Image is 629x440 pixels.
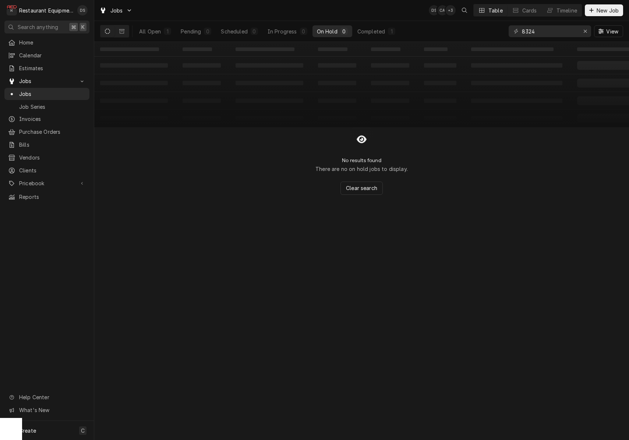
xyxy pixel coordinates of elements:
a: Invoices [4,113,89,125]
span: Jobs [19,90,86,98]
div: Scheduled [221,28,247,35]
h2: No results found [342,157,381,164]
span: Jobs [110,7,123,14]
div: On Hold [317,28,338,35]
span: Estimates [19,64,86,72]
span: ‌ [318,47,347,51]
div: + 3 [445,5,456,15]
a: Estimates [4,62,89,74]
span: Bills [19,141,86,149]
span: Clients [19,167,86,174]
a: Go to Jobs [96,4,135,17]
span: ‌ [424,47,448,51]
div: Restaurant Equipment Diagnostics's Avatar [7,5,17,15]
a: Jobs [4,88,89,100]
span: Search anything [18,23,58,31]
div: All Open [139,28,161,35]
a: Go to Jobs [4,75,89,87]
span: Jobs [19,77,75,85]
span: Purchase Orders [19,128,86,136]
span: Calendar [19,51,86,59]
div: Completed [357,28,385,35]
span: ‌ [236,47,294,51]
div: 0 [252,28,257,35]
button: New Job [585,4,623,16]
a: Home [4,36,89,49]
div: 0 [205,28,210,35]
p: There are no on hold jobs to display. [315,165,408,173]
button: Clear search [340,182,383,195]
span: Vendors [19,154,86,161]
div: Table [488,7,503,14]
a: Bills [4,139,89,151]
div: Timeline [556,7,577,14]
span: ‌ [371,47,400,51]
div: CA [437,5,448,15]
div: Derek Stewart's Avatar [77,5,88,15]
button: Search anything⌘K [4,21,89,33]
div: 0 [301,28,306,35]
span: Clear search [344,184,379,192]
table: On Hold Jobs List Loading [94,42,629,127]
span: K [81,23,85,31]
div: Restaurant Equipment Diagnostics [19,7,73,14]
span: ⌘ [71,23,76,31]
span: Help Center [19,393,85,401]
div: 1 [389,28,394,35]
span: Job Series [19,103,86,111]
div: Chrissy Adams's Avatar [437,5,448,15]
a: Go to Pricebook [4,177,89,189]
span: C [81,427,85,434]
div: 0 [342,28,346,35]
span: Create [19,428,36,434]
a: Clients [4,164,89,176]
input: Keyword search [522,25,577,37]
button: Open search [459,4,470,16]
div: R [7,5,17,15]
div: DS [429,5,439,15]
span: ‌ [183,47,212,51]
a: Go to Help Center [4,391,89,403]
button: Erase input [579,25,591,37]
span: New Job [595,7,620,14]
span: Pricebook [19,179,75,187]
button: View [594,25,623,37]
a: Calendar [4,49,89,61]
div: 1 [165,28,170,35]
a: Go to What's New [4,404,89,416]
span: View [605,28,620,35]
a: Purchase Orders [4,126,89,138]
a: Job Series [4,101,89,113]
span: Home [19,39,86,46]
div: In Progress [268,28,297,35]
span: What's New [19,406,85,414]
div: Derek Stewart's Avatar [429,5,439,15]
a: Vendors [4,151,89,164]
span: Reports [19,193,86,201]
span: ‌ [100,47,159,51]
a: Reports [4,191,89,203]
div: DS [77,5,88,15]
span: Invoices [19,115,86,123]
div: Cards [522,7,537,14]
span: ‌ [471,47,554,51]
div: Pending [181,28,201,35]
